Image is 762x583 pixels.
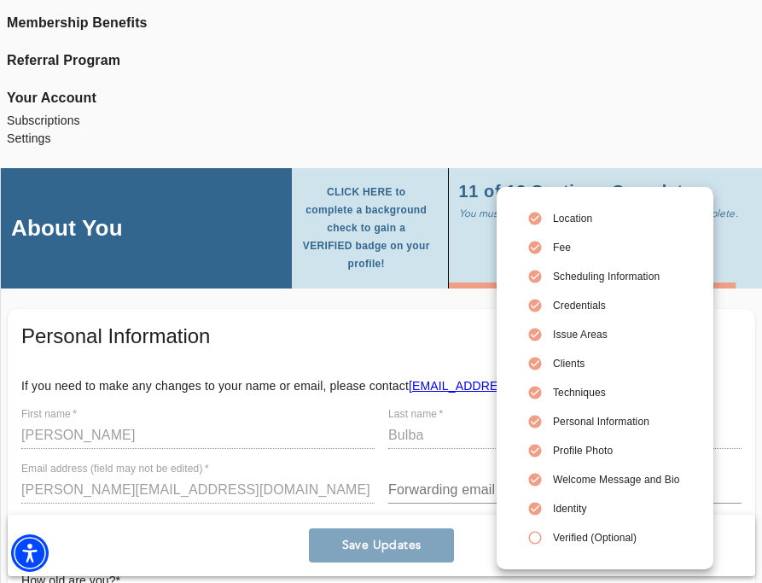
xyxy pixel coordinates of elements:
span: Techniques [553,385,679,400]
span: Issue Areas [553,327,679,342]
span: Identity [553,501,679,516]
span: Credentials [553,298,679,313]
div: Accessibility Menu [11,534,49,572]
span: Clients [553,356,679,371]
span: Verified (Optional) [553,530,679,545]
span: Fee [553,240,679,255]
span: Location [553,211,679,226]
span: Scheduling Information [553,269,679,284]
span: Welcome Message and Bio [553,472,679,487]
span: Personal Information [553,414,679,429]
span: Profile Photo [553,443,679,458]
